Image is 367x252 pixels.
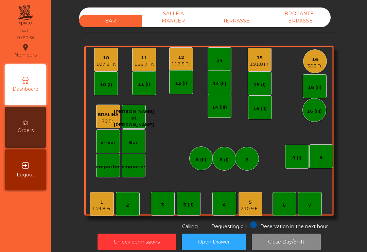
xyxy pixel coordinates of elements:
[17,3,34,27] img: qpiato
[213,80,226,87] div: 14 (II)
[283,202,286,209] div: 6
[92,205,112,212] div: 149.8 Fr.
[183,202,194,208] div: 3 (II)
[134,54,154,61] div: 11
[182,223,198,230] span: Calling
[182,234,246,250] button: Open Drawer
[21,161,30,170] i: exit_to_app
[18,28,33,34] div: [DATE]
[171,54,191,61] div: 12
[308,84,321,91] div: 16 (II)
[212,104,227,111] div: 14 (III)
[307,56,323,63] div: 16
[92,199,112,206] div: 1
[138,81,150,88] div: 11 (I)
[96,54,116,61] div: 10
[134,61,154,68] div: 155.7 Fr.
[100,81,112,88] div: 10 (I)
[241,205,260,212] div: 210.9 Fr.
[98,111,119,118] div: BRALINA
[220,157,229,163] div: 8 (I)
[319,154,322,161] div: 9
[253,105,267,112] div: 15 (II)
[121,163,145,170] div: emporter
[13,85,38,93] span: Dashboard
[216,57,223,64] div: 14
[21,43,30,51] i: location_on
[126,202,129,209] div: 2
[260,223,328,230] span: Reservation in the next hour
[18,127,34,134] span: Orders
[114,108,154,128] div: [PERSON_NAME] et [PERSON_NAME]
[96,163,120,170] div: emporter
[205,15,268,27] div: TERRASSE
[17,171,34,178] span: Logout
[14,42,37,59] div: Nemours
[196,156,206,163] div: 8 (II)
[292,155,301,161] div: 9 (I)
[129,139,138,146] div: Bar
[308,202,311,209] div: 7
[100,139,116,146] div: erreur
[250,61,269,68] div: 191.8 Fr.
[175,80,187,87] div: 12 (I)
[171,61,191,67] div: 119.5 Fr.
[98,118,119,125] div: 70 Fr.
[252,234,321,250] button: Close Day/Shift
[96,61,116,68] div: 107.3 Fr.
[223,202,226,208] div: 4
[250,54,269,61] div: 15
[245,157,248,163] div: 8
[161,202,164,208] div: 3
[241,199,260,206] div: 5
[16,35,35,41] div: 20:50:36
[98,234,176,250] button: Unlock permissions
[307,108,322,115] div: 16 (III)
[307,63,323,69] div: 303 Fr.
[268,7,331,27] div: BROCANTE TERRASSE
[254,81,266,88] div: 15 (I)
[79,15,142,27] div: BAR
[211,223,247,230] span: Requesting bill
[142,7,205,27] div: SALLE A MANGER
